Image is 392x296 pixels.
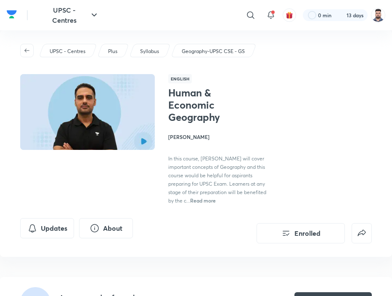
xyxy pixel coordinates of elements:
[48,48,87,55] a: UPSC - Centres
[168,155,266,204] span: In this course, [PERSON_NAME] will cover important concepts of Geography and this course would be...
[182,48,245,55] p: Geography-UPSC CSE - GS
[371,8,385,22] img: Maharaj Singh
[283,8,296,22] button: avatar
[140,48,159,55] p: Syllabus
[79,218,133,238] button: About
[180,48,246,55] a: Geography-UPSC CSE - GS
[50,48,85,55] p: UPSC - Centres
[139,48,161,55] a: Syllabus
[190,197,216,204] span: Read more
[107,48,119,55] a: Plus
[7,8,17,21] img: Company Logo
[168,74,192,83] span: English
[108,48,117,55] p: Plus
[352,223,372,243] button: false
[286,11,293,19] img: avatar
[19,73,156,151] img: Thumbnail
[7,8,17,23] a: Company Logo
[336,11,345,19] img: streak
[257,223,345,243] button: Enrolled
[168,87,243,123] h1: Human & Economic Geography
[20,218,74,238] button: Updates
[38,2,104,29] button: UPSC - Centres
[168,133,271,141] h4: [PERSON_NAME]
